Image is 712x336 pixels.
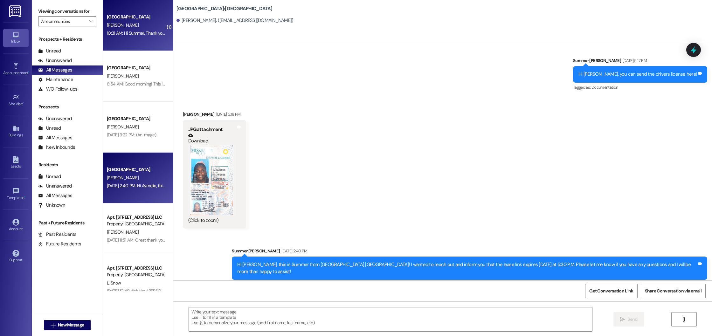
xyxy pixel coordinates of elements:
div: Unread [38,125,61,132]
span: [PERSON_NAME] [107,229,139,235]
div: [GEOGRAPHIC_DATA] [107,115,166,122]
a: Templates • [3,186,29,203]
span: Share Conversation via email [645,288,702,294]
div: New Inbounds [38,144,75,151]
div: [DATE] 11:51 AM: Great thank you! [107,237,166,243]
div: Unanswered [38,115,72,122]
a: Buildings [3,123,29,140]
div: Tagged as: [573,83,707,92]
div: Summer [PERSON_NAME] [232,248,707,257]
div: [GEOGRAPHIC_DATA] [107,14,166,20]
div: Unread [38,173,61,180]
div: Hi [PERSON_NAME], this is Summer from [GEOGRAPHIC_DATA] [GEOGRAPHIC_DATA]! I wanted to reach out ... [237,261,697,275]
i:  [89,19,93,24]
a: Account [3,217,29,234]
div: Past + Future Residents [32,220,103,226]
span: L. Snow [107,280,121,286]
div: All Messages [38,134,72,141]
div: Past Residents [38,231,77,238]
div: Future Residents [38,241,81,247]
div: [GEOGRAPHIC_DATA] [107,166,166,173]
i:  [620,317,625,322]
div: [DATE] 2:40 PM [280,248,307,254]
div: Unanswered [38,57,72,64]
span: • [23,101,24,105]
div: Unknown [38,202,65,209]
div: [DATE] 5:17 PM [621,57,647,64]
div: [DATE] 3:22 PM: (An Image) [107,132,156,138]
div: [GEOGRAPHIC_DATA] [107,65,166,71]
div: [PERSON_NAME]. ([EMAIL_ADDRESS][DOMAIN_NAME]) [176,17,294,24]
a: Download [188,133,236,144]
span: Send [627,316,637,323]
div: Apt. [STREET_ADDRESS] LLC [107,214,166,221]
i:  [51,323,55,328]
b: JPG attachment [188,126,223,133]
span: • [28,70,29,74]
div: Hi [PERSON_NAME], you can send the drivers license here! [578,71,697,78]
div: All Messages [38,67,72,73]
div: Prospects + Residents [32,36,103,43]
div: [DATE] 2:40 PM: Hi Aymelia, this is Summer from [GEOGRAPHIC_DATA]! I wanted to reach out and info... [107,183,546,189]
div: Residents [32,161,103,168]
div: [DATE] 5:18 PM [215,111,241,118]
div: Apt. [STREET_ADDRESS] LLC [107,265,166,271]
span: [PERSON_NAME] [107,124,139,130]
a: Inbox [3,29,29,46]
b: [GEOGRAPHIC_DATA]: [GEOGRAPHIC_DATA] [176,5,273,12]
div: Tagged as: [232,280,707,289]
span: [PERSON_NAME] [107,22,139,28]
div: WO Follow-ups [38,86,77,93]
a: Site Visit • [3,92,29,109]
a: Support [3,248,29,265]
div: Prospects [32,104,103,110]
span: New Message [58,322,84,328]
i:  [681,317,686,322]
span: Get Conversation Link [589,288,633,294]
div: (Click to zoom) [188,217,236,224]
span: [PERSON_NAME] [107,175,139,181]
div: Property: [GEOGRAPHIC_DATA] [107,221,166,227]
button: Send [613,312,644,326]
div: 10:31 AM: Hi Summer. Thank you for getting back to me. I am looking for a one bedroom apt and no ... [107,30,458,36]
button: Zoom image [188,145,236,215]
button: New Message [44,320,91,330]
div: Unanswered [38,183,72,189]
div: Summer [PERSON_NAME] [573,57,707,66]
button: Get Conversation Link [585,284,637,298]
div: All Messages [38,192,72,199]
label: Viewing conversations for [38,6,96,16]
div: Maintenance [38,76,73,83]
div: Property: [GEOGRAPHIC_DATA] [107,271,166,278]
span: Documentation [591,85,618,90]
span: [PERSON_NAME] [107,73,139,79]
a: Leads [3,154,29,171]
div: Unread [38,48,61,54]
div: [PERSON_NAME] [183,111,246,120]
button: Share Conversation via email [641,284,706,298]
div: [DATE] 10:49 AM: Hey [PERSON_NAME], I spoke with [PERSON_NAME] and she said that the fifth was fine! [107,288,301,294]
img: ResiDesk Logo [9,5,22,17]
input: All communities [41,16,86,26]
